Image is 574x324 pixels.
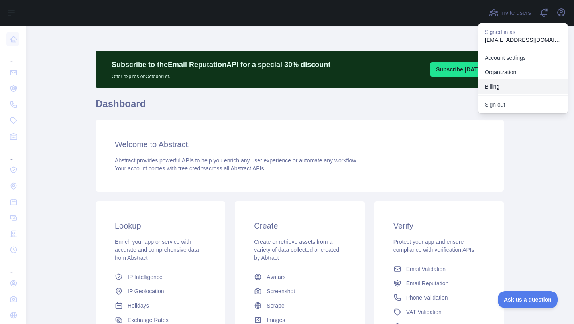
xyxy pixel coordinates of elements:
a: Avatars [251,270,348,284]
button: Subscribe [DATE] [430,62,489,77]
h3: Welcome to Abstract. [115,139,485,150]
span: IP Intelligence [128,273,163,281]
span: Create or retrieve assets from a variety of data collected or created by Abtract [254,239,339,261]
span: Enrich your app or service with accurate and comprehensive data from Abstract [115,239,199,261]
a: Email Reputation [390,276,488,290]
a: Phone Validation [390,290,488,305]
div: ... [6,259,19,275]
span: Email Validation [406,265,446,273]
a: IP Intelligence [112,270,209,284]
span: VAT Validation [406,308,442,316]
p: Signed in as [485,28,561,36]
h1: Dashboard [96,97,504,117]
span: Email Reputation [406,279,449,287]
span: Abstract provides powerful APIs to help you enrich any user experience or automate any workflow. [115,157,358,164]
span: Protect your app and ensure compliance with verification APIs [393,239,474,253]
button: Invite users [488,6,533,19]
span: Screenshot [267,287,295,295]
span: IP Geolocation [128,287,164,295]
span: Images [267,316,285,324]
p: Offer expires on October 1st. [112,70,330,80]
span: Invite users [500,8,531,18]
span: Holidays [128,302,149,310]
p: [EMAIL_ADDRESS][DOMAIN_NAME] [485,36,561,44]
h3: Create [254,220,345,231]
h3: Lookup [115,220,206,231]
span: Phone Validation [406,294,448,302]
iframe: Toggle Customer Support [498,291,558,308]
p: Subscribe to the Email Reputation API for a special 30 % discount [112,59,330,70]
a: VAT Validation [390,305,488,319]
a: IP Geolocation [112,284,209,298]
a: Organization [478,65,568,79]
div: ... [6,145,19,161]
a: Account settings [478,51,568,65]
a: Scrape [251,298,348,313]
a: Screenshot [251,284,348,298]
a: Holidays [112,298,209,313]
span: Avatars [267,273,285,281]
button: Sign out [478,97,568,112]
span: Scrape [267,302,284,310]
h3: Verify [393,220,485,231]
button: Billing [478,79,568,94]
span: free credits [178,165,206,172]
span: Exchange Rates [128,316,169,324]
span: Your account comes with across all Abstract APIs. [115,165,265,172]
a: Email Validation [390,262,488,276]
div: ... [6,48,19,64]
